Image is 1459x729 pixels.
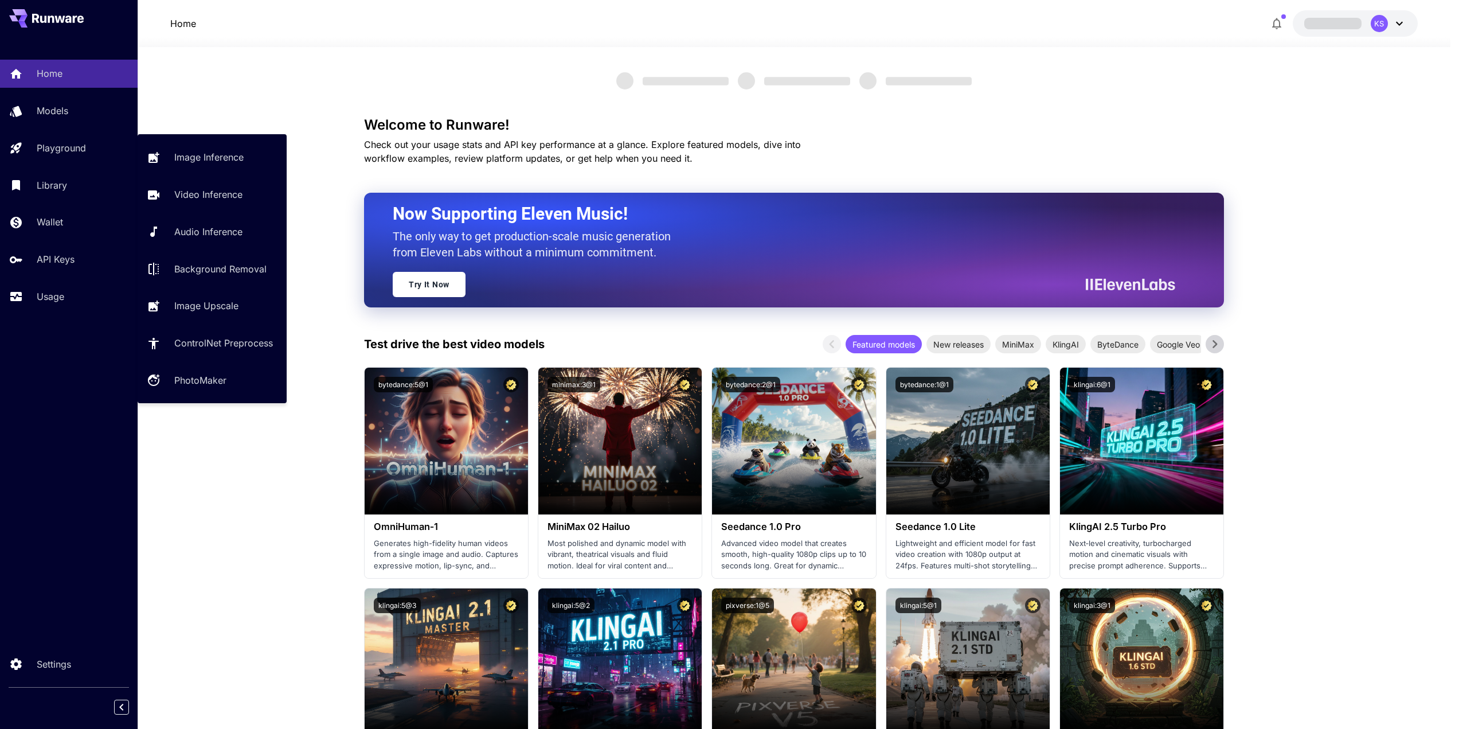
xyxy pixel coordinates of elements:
img: alt [365,368,528,514]
a: Background Removal [138,255,287,283]
p: Models [37,104,68,118]
button: klingai:5@3 [374,598,421,613]
span: Check out your usage stats and API key performance at a glance. Explore featured models, dive int... [364,139,801,164]
p: Generates high-fidelity human videos from a single image and audio. Captures expressive motion, l... [374,538,519,572]
button: Certified Model – Vetted for best performance and includes a commercial license. [1025,598,1041,613]
h3: Seedance 1.0 Pro [721,521,866,532]
p: Video Inference [174,188,242,201]
h3: KlingAI 2.5 Turbo Pro [1069,521,1214,532]
p: Most polished and dynamic model with vibrant, theatrical visuals and fluid motion. Ideal for vira... [547,538,693,572]
button: bytedance:2@1 [721,377,780,392]
img: alt [886,368,1050,514]
span: KlingAI [1046,338,1086,350]
span: Featured models [846,338,922,350]
p: Home [37,67,62,80]
button: Certified Model – Vetted for best performance and includes a commercial license. [1199,598,1214,613]
p: ControlNet Preprocess [174,336,273,350]
p: The only way to get production-scale music generation from Eleven Labs without a minimum commitment. [393,228,679,260]
div: KS [1371,15,1388,32]
button: bytedance:5@1 [374,377,433,392]
button: bytedance:1@1 [895,377,953,392]
p: API Keys [37,252,75,266]
a: Audio Inference [138,218,287,246]
button: Certified Model – Vetted for best performance and includes a commercial license. [503,598,519,613]
img: alt [712,368,875,514]
button: klingai:5@1 [895,598,941,613]
h2: Now Supporting Eleven Music! [393,203,1167,225]
p: Settings [37,657,71,671]
h3: MiniMax 02 Hailuo [547,521,693,532]
button: Certified Model – Vetted for best performance and includes a commercial license. [677,598,693,613]
button: klingai:5@2 [547,598,594,613]
button: Certified Model – Vetted for best performance and includes a commercial license. [503,377,519,392]
p: Image Upscale [174,299,238,313]
button: Certified Model – Vetted for best performance and includes a commercial license. [851,598,867,613]
img: alt [1060,368,1223,514]
p: Wallet [37,215,63,229]
span: New releases [926,338,991,350]
button: Certified Model – Vetted for best performance and includes a commercial license. [851,377,867,392]
p: Test drive the best video models [364,336,545,353]
h3: Welcome to Runware! [364,117,1224,133]
h3: Seedance 1.0 Lite [895,521,1041,532]
button: Certified Model – Vetted for best performance and includes a commercial license. [1025,377,1041,392]
a: ControlNet Preprocess [138,329,287,357]
p: Usage [37,290,64,303]
p: Playground [37,141,86,155]
a: PhotoMaker [138,367,287,395]
button: pixverse:1@5 [721,598,774,613]
span: ByteDance [1090,338,1145,350]
a: Image Upscale [138,292,287,320]
p: Audio Inference [174,225,242,239]
button: klingai:3@1 [1069,598,1115,613]
p: Lightweight and efficient model for fast video creation with 1080p output at 24fps. Features mult... [895,538,1041,572]
a: Image Inference [138,143,287,171]
p: Next‑level creativity, turbocharged motion and cinematic visuals with precise prompt adherence. S... [1069,538,1214,572]
button: Certified Model – Vetted for best performance and includes a commercial license. [1199,377,1214,392]
nav: breadcrumb [170,17,196,30]
span: Google Veo [1150,338,1207,350]
p: Background Removal [174,262,267,276]
span: MiniMax [995,338,1041,350]
button: Collapse sidebar [114,700,129,715]
p: Home [170,17,196,30]
a: Try It Now [393,272,466,297]
h3: OmniHuman‑1 [374,521,519,532]
button: Certified Model – Vetted for best performance and includes a commercial license. [677,377,693,392]
div: Collapse sidebar [123,697,138,718]
button: klingai:6@1 [1069,377,1115,392]
a: Video Inference [138,181,287,209]
button: minimax:3@1 [547,377,600,392]
p: Library [37,178,67,192]
img: alt [538,368,702,514]
p: PhotoMaker [174,373,226,387]
p: Advanced video model that creates smooth, high-quality 1080p clips up to 10 seconds long. Great f... [721,538,866,572]
p: Image Inference [174,150,244,164]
